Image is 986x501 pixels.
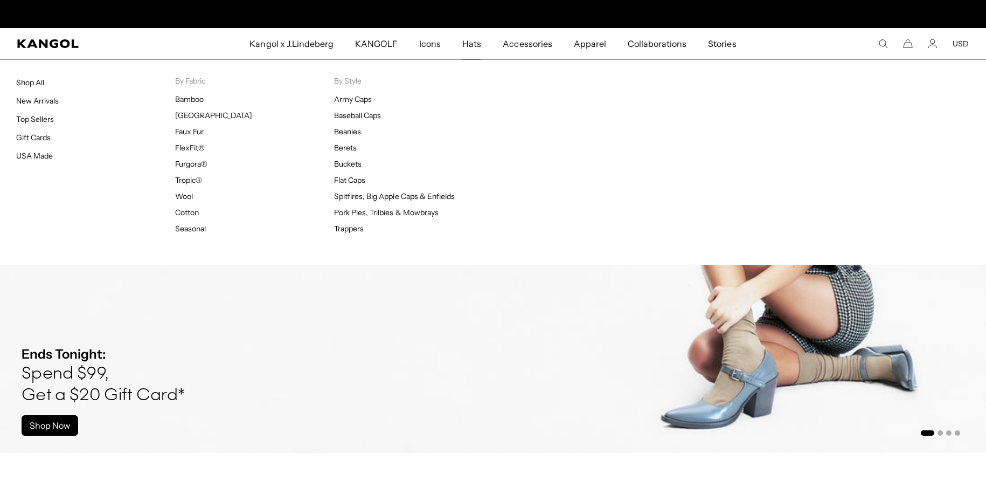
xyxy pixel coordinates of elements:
[382,5,604,23] slideshow-component: Announcement bar
[334,208,439,217] a: Pork Pies, Trilbies & Mowbrays
[334,175,365,185] a: Flat Caps
[249,28,334,59] span: Kangol x J.Lindeberg
[408,28,452,59] a: Icons
[382,5,604,23] div: Announcement
[175,191,193,201] a: Wool
[22,363,185,385] h4: Spend $99,
[334,127,361,136] a: Beanies
[503,28,552,59] span: Accessories
[953,39,969,49] button: USD
[175,143,205,153] a: FlexFit®
[16,133,51,142] a: Gift Cards
[334,159,362,169] a: Buckets
[175,94,204,104] a: Bamboo
[903,39,913,49] button: Cart
[452,28,492,59] a: Hats
[928,39,938,49] a: Account
[175,159,207,169] a: Furgora®
[355,28,398,59] span: KANGOLF
[175,76,334,86] p: By Fabric
[175,111,252,120] a: [GEOGRAPHIC_DATA]
[17,39,165,48] a: Kangol
[878,39,888,49] summary: Search here
[175,224,206,234] a: Seasonal
[462,28,481,59] span: Hats
[16,114,54,124] a: Top Sellers
[946,430,952,436] button: Go to slide 3
[938,430,943,436] button: Go to slide 2
[920,428,960,437] ul: Select a slide to show
[16,78,44,87] a: Shop All
[175,127,204,136] a: Faux Fur
[419,28,441,59] span: Icons
[334,224,364,234] a: Trappers
[334,191,455,201] a: Spitfires, Big Apple Caps & Enfields
[563,28,617,59] a: Apparel
[334,94,372,104] a: Army Caps
[921,430,934,436] button: Go to slide 1
[334,111,381,120] a: Baseball Caps
[334,76,493,86] p: By Style
[334,143,357,153] a: Berets
[239,28,344,59] a: Kangol x J.Lindeberg
[22,415,78,436] a: Shop Now
[175,175,202,185] a: Tropic®
[175,208,199,217] a: Cotton
[22,385,185,407] h4: Get a $20 Gift Card*
[16,96,59,106] a: New Arrivals
[617,28,697,59] a: Collaborations
[628,28,686,59] span: Collaborations
[382,5,604,23] div: 1 of 2
[22,346,106,362] strong: Ends Tonight:
[16,151,53,161] a: USA Made
[697,28,747,59] a: Stories
[574,28,606,59] span: Apparel
[492,28,563,59] a: Accessories
[344,28,408,59] a: KANGOLF
[955,430,960,436] button: Go to slide 4
[708,28,736,59] span: Stories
